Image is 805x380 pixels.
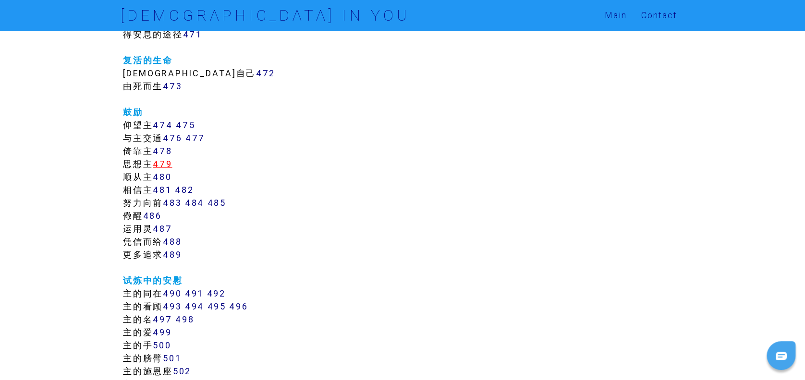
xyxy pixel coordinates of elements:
[153,223,172,234] a: 487
[153,340,171,351] a: 500
[143,210,162,221] a: 486
[256,68,275,79] a: 472
[153,171,171,182] a: 480
[207,288,225,299] a: 492
[153,158,172,169] a: 479
[153,327,171,338] a: 499
[123,55,172,66] a: 复活的生命
[229,301,248,312] a: 496
[173,366,191,377] a: 502
[163,353,181,364] a: 501
[175,314,194,325] a: 498
[153,119,172,131] a: 474
[163,249,182,260] a: 489
[163,81,182,92] a: 473
[176,119,195,131] a: 475
[207,301,226,312] a: 495
[153,314,172,325] a: 497
[183,29,202,40] a: 471
[175,184,194,195] a: 482
[163,197,182,208] a: 483
[123,275,183,286] a: 试炼中的安慰
[153,145,172,156] a: 478
[185,197,204,208] a: 484
[123,107,143,118] a: 鼓励
[153,184,171,195] a: 481
[185,132,205,143] a: 477
[163,132,182,143] a: 476
[163,288,182,299] a: 490
[185,301,204,312] a: 494
[163,301,182,312] a: 493
[163,236,182,247] a: 488
[207,197,226,208] a: 485
[185,288,204,299] a: 491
